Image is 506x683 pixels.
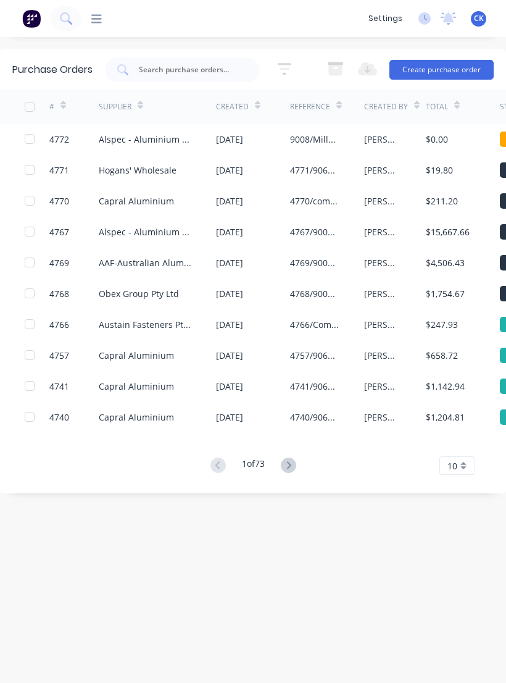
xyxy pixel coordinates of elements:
div: $247.93 [426,318,458,331]
div: Purchase Orders [12,62,93,77]
input: Search purchase orders... [138,64,240,76]
div: # [49,101,54,112]
div: 4771/9066/Touchup/Jasper/Factory [290,164,339,177]
div: $19.80 [426,164,453,177]
div: Reference [290,101,330,112]
div: 4767/9008/Mill finish/Door jambs Louvres/L1,GF External [290,225,339,238]
div: 4741 [49,380,69,393]
div: Created By [364,101,408,112]
div: [PERSON_NAME] [364,411,401,424]
div: [PERSON_NAME] [364,287,401,300]
div: [DATE] [216,349,243,362]
div: [DATE] [216,287,243,300]
div: 4766 [49,318,69,331]
div: [DATE] [216,380,243,393]
div: Alspec - Aluminium Specialties Group Pty Ltd [99,225,191,238]
div: $15,667.66 [426,225,470,238]
div: Total [426,101,448,112]
div: [PERSON_NAME] [364,380,401,393]
div: 4769/9008/Monument/Door jambs Louvres/L1,GF External [290,256,339,269]
div: 4771 [49,164,69,177]
div: Supplier [99,101,131,112]
div: [PERSON_NAME] [364,164,401,177]
div: 4741/9066 components + Extrusions [290,380,339,393]
div: Capral Aluminium [99,411,174,424]
div: 4772 [49,133,69,146]
div: Hogans' Wholesale [99,164,176,177]
div: [PERSON_NAME] [364,256,401,269]
div: Austain Fasteners Pty Ltd [99,318,191,331]
div: [PERSON_NAME] [364,133,401,146]
div: Capral Aluminium [99,349,174,362]
div: 4768 [49,287,69,300]
div: $4,506.43 [426,256,465,269]
div: 9008/Millfinish/track [290,133,339,146]
div: 4770/components/factory [290,195,339,207]
div: [PERSON_NAME] [364,195,401,207]
div: $1,142.94 [426,380,465,393]
div: [PERSON_NAME] [364,349,401,362]
div: $1,754.67 [426,287,465,300]
div: [DATE] [216,164,243,177]
div: $211.20 [426,195,458,207]
div: 1 of 73 [242,457,265,475]
div: Obex Group Pty Ltd [99,287,179,300]
div: Alspec - Aluminium Specialties Group Pty Ltd [99,133,191,146]
div: $1,204.81 [426,411,465,424]
div: 4757 [49,349,69,362]
button: Create purchase order [389,60,494,80]
div: settings [362,9,409,28]
div: [DATE] [216,133,243,146]
div: 4770 [49,195,69,207]
div: [DATE] [216,225,243,238]
div: $658.72 [426,349,458,362]
span: 10 [447,459,457,472]
div: 4740 [49,411,69,424]
span: CK [474,13,484,24]
img: Factory [22,9,41,28]
div: 4757/9066/Components/rubbers [290,349,339,362]
div: $0.00 [426,133,448,146]
div: [PERSON_NAME] [364,318,401,331]
div: [DATE] [216,411,243,424]
div: [DATE] [216,195,243,207]
div: AAF-Australian Aluminium Finishing [99,256,191,269]
div: 4767 [49,225,69,238]
div: Created [216,101,249,112]
div: 4766/Compenents/Screws, bolts, washers, nuts [290,318,339,331]
div: Capral Aluminium [99,380,174,393]
div: 4769 [49,256,69,269]
div: [DATE] [216,256,243,269]
div: 4740/9066. C Level 4 Material [290,411,339,424]
div: [DATE] [216,318,243,331]
div: [PERSON_NAME] [364,225,401,238]
div: Capral Aluminium [99,195,174,207]
div: 4768/9008 protection tape [290,287,339,300]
